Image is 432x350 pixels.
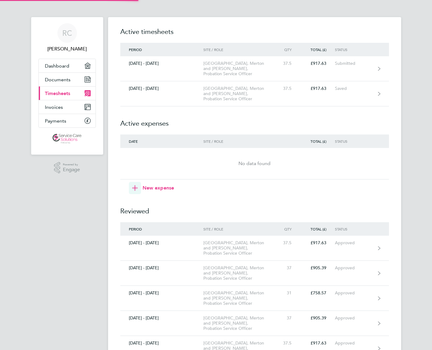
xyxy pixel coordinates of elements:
span: Period [129,47,142,52]
button: New expense [129,182,174,194]
a: [DATE] - [DATE][GEOGRAPHIC_DATA], Merton and [PERSON_NAME], Probation Service Officer37.5£917.63S... [120,81,389,106]
a: Documents [39,73,96,86]
div: [GEOGRAPHIC_DATA], Merton and [PERSON_NAME], Probation Service Officer [203,240,273,256]
div: [DATE] - [DATE] [120,290,204,296]
div: [DATE] - [DATE] [120,61,204,66]
span: Powered by [63,162,80,167]
div: [DATE] - [DATE] [120,86,204,91]
span: Documents [45,77,71,83]
span: New expense [143,184,174,192]
span: RC [62,29,72,37]
span: Rahnee Coombs [38,45,96,53]
div: [GEOGRAPHIC_DATA], Merton and [PERSON_NAME], Probation Service Officer [203,290,273,306]
div: Approved [335,315,372,321]
div: [DATE] - [DATE] [120,315,204,321]
span: Timesheets [45,90,70,96]
div: [GEOGRAPHIC_DATA], Merton and [PERSON_NAME], Probation Service Officer [203,265,273,281]
a: [DATE] - [DATE][GEOGRAPHIC_DATA], Merton and [PERSON_NAME], Probation Service Officer37.5£917.63A... [120,236,389,261]
div: Status [335,227,372,231]
a: Dashboard [39,59,96,72]
span: Payments [45,118,66,124]
a: [DATE] - [DATE][GEOGRAPHIC_DATA], Merton and [PERSON_NAME], Probation Service Officer37£905.39App... [120,311,389,336]
div: Approved [335,240,372,245]
div: Saved [335,86,372,91]
div: Date [120,139,204,143]
a: [DATE] - [DATE][GEOGRAPHIC_DATA], Merton and [PERSON_NAME], Probation Service Officer31£758.57App... [120,286,389,311]
h2: Active expenses [120,106,389,134]
a: Powered byEngage [54,162,80,174]
span: Engage [63,167,80,172]
div: [GEOGRAPHIC_DATA], Merton and [PERSON_NAME], Probation Service Officer [203,61,273,76]
h2: Active timesheets [120,27,389,43]
h2: Reviewed [120,194,389,222]
div: £905.39 [300,265,335,271]
div: Submitted [335,61,372,66]
div: 37 [273,315,300,321]
div: £917.63 [300,86,335,91]
a: [DATE] - [DATE][GEOGRAPHIC_DATA], Merton and [PERSON_NAME], Probation Service Officer37.5£917.63S... [120,56,389,81]
span: Dashboard [45,63,69,69]
span: Invoices [45,104,63,110]
span: Period [129,227,142,231]
div: Status [335,47,372,52]
div: £917.63 [300,61,335,66]
a: Payments [39,114,96,127]
div: 37.5 [273,341,300,346]
div: Approved [335,341,372,346]
div: £917.63 [300,341,335,346]
div: Total (£) [300,227,335,231]
div: Total (£) [300,139,335,143]
div: 37.5 [273,61,300,66]
div: Status [335,139,372,143]
div: £758.57 [300,290,335,296]
div: 37.5 [273,86,300,91]
div: No data found [120,160,389,167]
div: Site / Role [203,139,273,143]
a: RC[PERSON_NAME] [38,23,96,53]
div: £905.39 [300,315,335,321]
div: [GEOGRAPHIC_DATA], Merton and [PERSON_NAME], Probation Service Officer [203,315,273,331]
div: £917.63 [300,240,335,245]
div: [DATE] - [DATE] [120,265,204,271]
div: Total (£) [300,47,335,52]
div: [GEOGRAPHIC_DATA], Merton and [PERSON_NAME], Probation Service Officer [203,86,273,101]
div: Site / Role [203,47,273,52]
a: Go to home page [38,134,96,144]
div: Approved [335,290,372,296]
div: Site / Role [203,227,273,231]
div: Approved [335,265,372,271]
div: [DATE] - [DATE] [120,240,204,245]
div: 37.5 [273,240,300,245]
div: [DATE] - [DATE] [120,341,204,346]
div: Qty [273,227,300,231]
div: Qty [273,47,300,52]
a: Timesheets [39,87,96,100]
a: Invoices [39,100,96,114]
div: 31 [273,290,300,296]
nav: Main navigation [31,17,103,155]
img: servicecare-logo-retina.png [53,134,81,144]
a: [DATE] - [DATE][GEOGRAPHIC_DATA], Merton and [PERSON_NAME], Probation Service Officer37£905.39App... [120,261,389,286]
div: 37 [273,265,300,271]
